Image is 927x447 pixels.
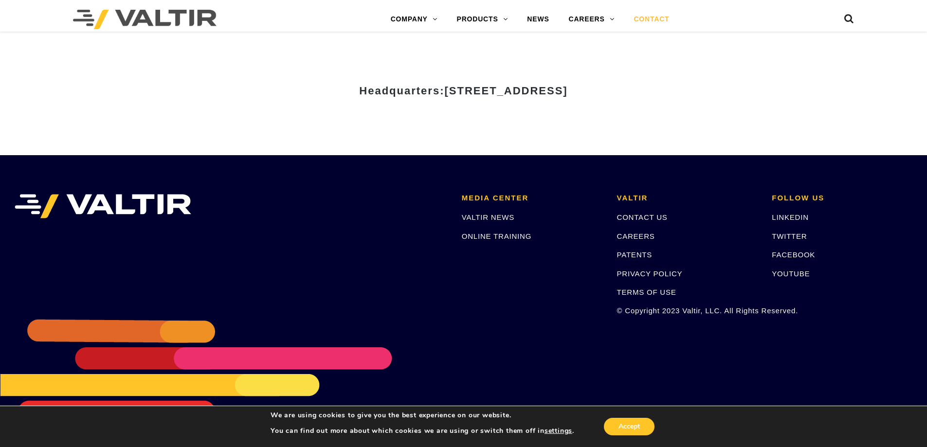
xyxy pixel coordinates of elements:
a: CONTACT [624,10,679,29]
span: [STREET_ADDRESS] [444,85,567,97]
p: © Copyright 2023 Valtir, LLC. All Rights Reserved. [617,305,758,316]
img: Valtir [73,10,217,29]
h2: MEDIA CENTER [462,194,602,202]
img: VALTIR [15,194,191,218]
a: COMPANY [381,10,447,29]
a: VALTIR NEWS [462,213,514,221]
a: CAREERS [559,10,624,29]
a: TWITTER [772,232,807,240]
a: YOUTUBE [772,269,810,278]
h2: VALTIR [617,194,758,202]
a: CONTACT US [617,213,668,221]
a: ONLINE TRAINING [462,232,531,240]
a: FACEBOOK [772,250,815,259]
a: PRODUCTS [447,10,518,29]
strong: Headquarters: [359,85,567,97]
button: settings [545,427,572,435]
a: PRIVACY POLICY [617,269,683,278]
a: TERMS OF USE [617,288,676,296]
h2: FOLLOW US [772,194,912,202]
p: You can find out more about which cookies we are using or switch them off in . [271,427,574,435]
a: CAREERS [617,232,655,240]
a: NEWS [517,10,559,29]
a: LINKEDIN [772,213,809,221]
a: PATENTS [617,250,653,259]
p: We are using cookies to give you the best experience on our website. [271,411,574,420]
button: Accept [604,418,654,435]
